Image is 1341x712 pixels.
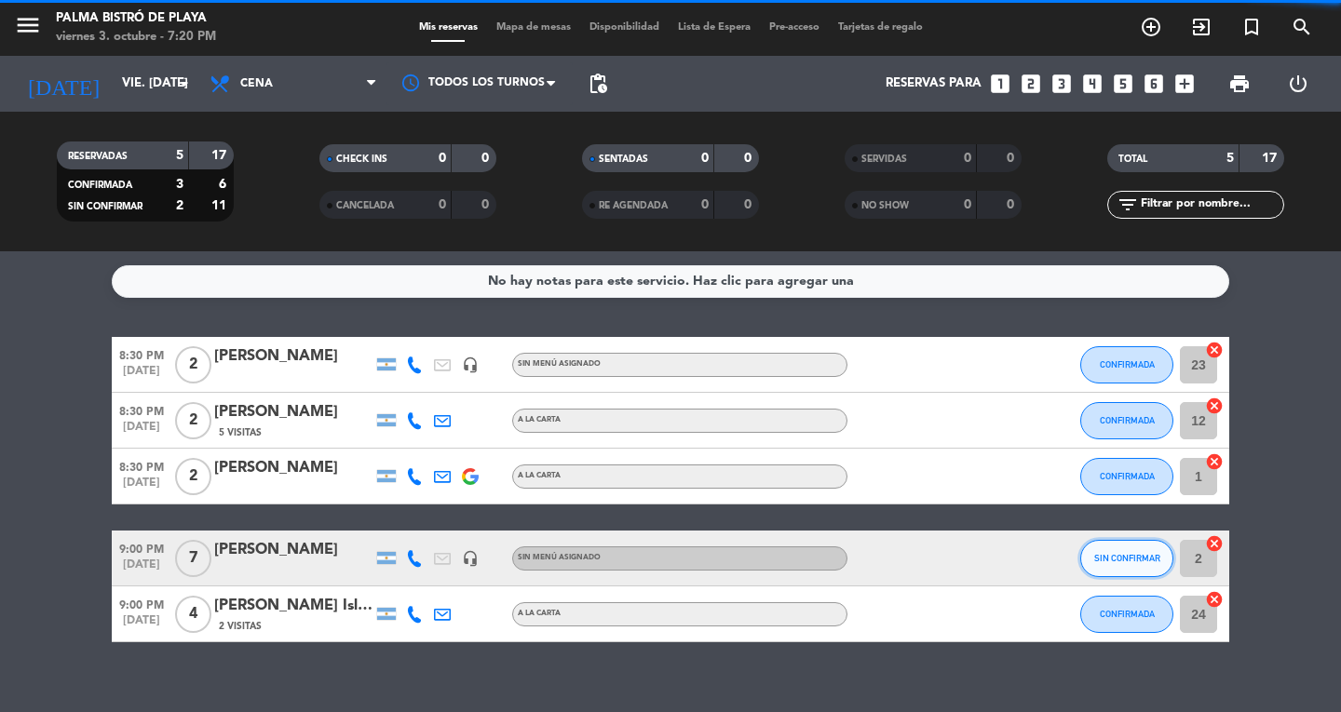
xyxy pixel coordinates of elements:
[462,356,479,373] i: headset_mic
[1142,72,1166,96] i: looks_6
[964,152,971,165] strong: 0
[518,610,561,617] span: A LA CARTA
[1080,346,1173,383] button: CONFIRMADA
[1080,72,1104,96] i: looks_4
[744,198,755,211] strong: 0
[175,458,211,495] span: 2
[481,198,493,211] strong: 0
[760,22,829,33] span: Pre-acceso
[112,537,171,558] span: 9:00 PM
[14,11,42,39] i: menu
[1190,16,1212,38] i: exit_to_app
[518,416,561,423] span: A LA CARTA
[175,596,211,633] span: 4
[1080,458,1173,495] button: CONFIRMADA
[1205,341,1224,359] i: cancel
[1240,16,1263,38] i: turned_in_not
[488,271,854,292] div: No hay notas para este servicio. Haz clic para agregar una
[1140,16,1162,38] i: add_circle_outline
[410,22,487,33] span: Mis reservas
[1172,72,1197,96] i: add_box
[68,152,128,161] span: RESERVADAS
[669,22,760,33] span: Lista de Espera
[219,178,230,191] strong: 6
[112,477,171,498] span: [DATE]
[1100,609,1155,619] span: CONFIRMADA
[1205,452,1224,471] i: cancel
[1268,56,1327,112] div: LOG OUT
[176,149,183,162] strong: 5
[112,365,171,386] span: [DATE]
[829,22,932,33] span: Tarjetas de regalo
[68,181,132,190] span: CONFIRMADA
[518,554,601,561] span: Sin menú asignado
[1228,73,1251,95] span: print
[988,72,1012,96] i: looks_one
[1205,396,1224,415] i: cancel
[56,28,216,47] div: viernes 3. octubre - 7:20 PM
[861,154,907,164] span: SERVIDAS
[439,152,446,165] strong: 0
[1100,359,1155,369] span: CONFIRMADA
[214,538,372,562] div: [PERSON_NAME]
[518,360,601,368] span: Sin menú asignado
[1118,154,1147,164] span: TOTAL
[219,425,262,440] span: 5 Visitas
[599,154,648,164] span: SENTADAS
[175,540,211,577] span: 7
[336,154,387,164] span: CHECK INS
[336,201,394,210] span: CANCELADA
[14,63,113,104] i: [DATE]
[56,9,216,28] div: Palma Bistró de Playa
[701,152,709,165] strong: 0
[1205,534,1224,553] i: cancel
[176,199,183,212] strong: 2
[462,550,479,567] i: headset_mic
[14,11,42,46] button: menu
[1100,415,1155,425] span: CONFIRMADA
[1080,596,1173,633] button: CONFIRMADA
[518,472,561,479] span: A LA CARTA
[175,346,211,383] span: 2
[462,468,479,485] img: google-logo.png
[112,614,171,636] span: [DATE]
[1080,402,1173,439] button: CONFIRMADA
[1019,72,1043,96] i: looks_two
[112,399,171,421] span: 8:30 PM
[175,402,211,439] span: 2
[587,73,609,95] span: pending_actions
[964,198,971,211] strong: 0
[1226,152,1234,165] strong: 5
[1100,471,1155,481] span: CONFIRMADA
[481,152,493,165] strong: 0
[1139,195,1283,215] input: Filtrar por nombre...
[1111,72,1135,96] i: looks_5
[240,77,273,90] span: Cena
[112,593,171,614] span: 9:00 PM
[1050,72,1074,96] i: looks_3
[1117,194,1139,216] i: filter_list
[599,201,668,210] span: RE AGENDADA
[487,22,580,33] span: Mapa de mesas
[211,199,230,212] strong: 11
[580,22,669,33] span: Disponibilidad
[112,455,171,477] span: 8:30 PM
[886,76,982,91] span: Reservas para
[1007,198,1018,211] strong: 0
[173,73,196,95] i: arrow_drop_down
[744,152,755,165] strong: 0
[176,178,183,191] strong: 3
[1291,16,1313,38] i: search
[1262,152,1280,165] strong: 17
[214,456,372,480] div: [PERSON_NAME]
[1080,540,1173,577] button: SIN CONFIRMAR
[214,594,372,618] div: [PERSON_NAME] Isla [PERSON_NAME]
[219,619,262,634] span: 2 Visitas
[1205,590,1224,609] i: cancel
[214,344,372,369] div: [PERSON_NAME]
[439,198,446,211] strong: 0
[112,558,171,580] span: [DATE]
[112,343,171,365] span: 8:30 PM
[1287,73,1309,95] i: power_settings_new
[1007,152,1018,165] strong: 0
